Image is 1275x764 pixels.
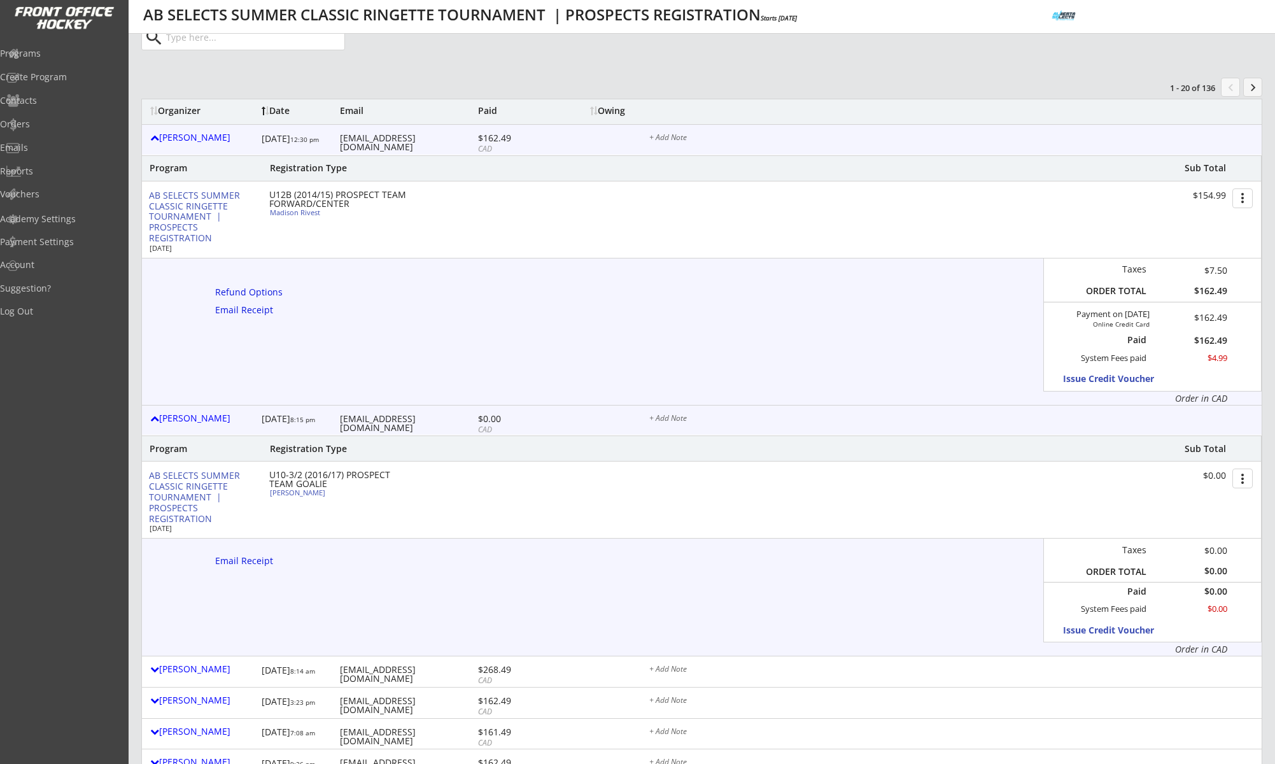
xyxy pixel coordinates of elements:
font: 7:08 am [290,728,315,737]
div: $162.49 [478,134,547,143]
input: Type here... [164,24,344,50]
div: [PERSON_NAME] [150,696,255,705]
div: [DATE] [150,244,251,251]
div: Paid [1088,334,1146,346]
div: Taxes [1080,544,1146,556]
div: Date [262,106,330,115]
div: $7.50 [1155,264,1227,277]
div: Email Receipt [215,306,280,315]
div: [DATE] [262,692,330,714]
div: Sub Total [1171,443,1226,455]
div: Organizer [150,106,255,115]
font: 8:14 am [290,667,315,676]
button: chevron_left [1221,78,1240,97]
button: keyboard_arrow_right [1243,78,1262,97]
div: [DATE] [262,661,330,683]
div: $0.00 [1155,587,1227,596]
div: CAD [478,738,547,749]
div: + Add Note [649,134,1253,144]
div: + Add Note [649,414,1253,425]
div: [DATE] [150,525,251,532]
div: Program [150,443,218,455]
div: Email Receipt [215,556,280,565]
div: System Fees paid [1069,353,1146,364]
div: Order in CAD [1080,643,1227,656]
div: U10-3/2 (2016/17) PROSPECT TEAM GOALIE [269,470,416,488]
div: [DATE] [262,723,330,746]
div: [EMAIL_ADDRESS][DOMAIN_NAME] [340,697,475,714]
div: Taxes [1080,264,1146,275]
div: + Add Note [649,697,1253,707]
button: Issue Credit Voucher [1063,621,1181,639]
button: Issue Credit Voucher [1063,371,1181,388]
div: [PERSON_NAME] [150,133,255,142]
div: $0.00 [1155,544,1227,557]
div: U12B (2014/15) PROSPECT TEAM FORWARD/CENTER [269,190,416,208]
div: $0.00 [1155,565,1227,577]
div: $162.49 [1155,336,1227,345]
div: $162.49 [1166,313,1227,322]
div: ORDER TOTAL [1080,285,1146,297]
button: more_vert [1232,469,1253,488]
div: $162.49 [1155,285,1227,297]
div: $0.00 [1155,604,1227,614]
div: [DATE] [262,410,330,432]
div: Paid [478,106,547,115]
div: Payment on [DATE] [1048,309,1150,320]
div: $162.49 [478,697,547,705]
div: $0.00 [478,414,547,423]
div: [EMAIL_ADDRESS][DOMAIN_NAME] [340,665,475,683]
div: $0.00 [1147,470,1226,481]
font: 8:15 pm [290,415,315,424]
div: System Fees paid [1069,604,1146,614]
div: AB SELECTS SUMMER CLASSIC RINGETTE TOURNAMENT | PROSPECTS REGISTRATION [149,190,259,244]
div: [EMAIL_ADDRESS][DOMAIN_NAME] [340,728,475,746]
div: $161.49 [478,728,547,737]
div: Madison Rivest [270,209,412,216]
div: [EMAIL_ADDRESS][DOMAIN_NAME] [340,414,475,432]
div: CAD [478,676,547,686]
div: [PERSON_NAME] [150,727,255,736]
div: Refund Options [215,288,287,297]
div: [PERSON_NAME] [150,414,255,423]
div: Program [150,162,218,174]
font: 3:23 pm [290,698,315,707]
div: Order in CAD [1080,392,1227,405]
div: + Add Note [649,728,1253,738]
div: 1 - 20 of 136 [1149,82,1215,94]
div: Online Credit Card [1078,320,1150,328]
div: Email [340,106,475,115]
div: [PERSON_NAME] [150,665,255,674]
div: ORDER TOTAL [1080,566,1146,577]
div: CAD [478,707,547,718]
div: Registration Type [270,162,416,174]
div: Registration Type [270,443,416,455]
div: Sub Total [1171,162,1226,174]
button: search [143,27,164,48]
div: AB SELECTS SUMMER CLASSIC RINGETTE TOURNAMENT | PROSPECTS REGISTRATION [149,470,259,524]
div: CAD [478,425,547,435]
div: Owing [590,106,638,115]
div: $154.99 [1147,190,1226,201]
button: more_vert [1232,188,1253,208]
div: $268.49 [478,665,547,674]
div: [EMAIL_ADDRESS][DOMAIN_NAME] [340,134,475,152]
em: Starts [DATE] [761,13,797,22]
font: 12:30 pm [290,135,319,144]
div: CAD [478,144,547,155]
div: $4.99 [1155,353,1227,364]
div: [PERSON_NAME] [270,489,412,496]
div: Paid [1088,586,1146,597]
div: + Add Note [649,665,1253,676]
div: [DATE] [262,129,330,152]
